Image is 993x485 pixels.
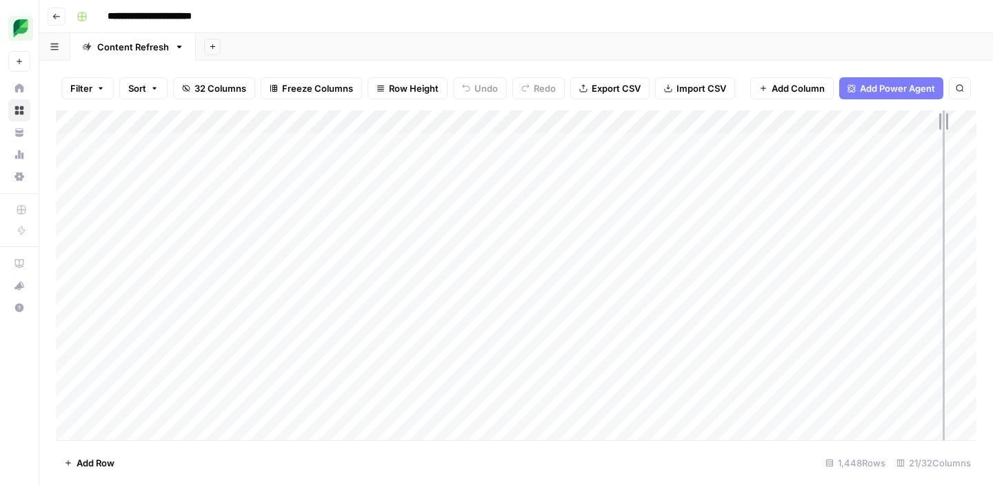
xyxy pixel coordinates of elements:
[570,77,650,99] button: Export CSV
[56,452,123,474] button: Add Row
[389,81,439,95] span: Row Height
[8,16,33,41] img: SproutSocial Logo
[839,77,943,99] button: Add Power Agent
[860,81,935,95] span: Add Power Agent
[474,81,498,95] span: Undo
[8,11,30,46] button: Workspace: SproutSocial
[261,77,362,99] button: Freeze Columns
[97,40,169,54] div: Content Refresh
[772,81,825,95] span: Add Column
[194,81,246,95] span: 32 Columns
[8,297,30,319] button: Help + Support
[70,33,196,61] a: Content Refresh
[173,77,255,99] button: 32 Columns
[8,275,30,297] button: What's new?
[534,81,556,95] span: Redo
[70,81,92,95] span: Filter
[282,81,353,95] span: Freeze Columns
[592,81,641,95] span: Export CSV
[676,81,726,95] span: Import CSV
[61,77,114,99] button: Filter
[8,253,30,275] a: AirOps Academy
[119,77,168,99] button: Sort
[820,452,891,474] div: 1,448 Rows
[8,121,30,143] a: Your Data
[368,77,448,99] button: Row Height
[8,143,30,166] a: Usage
[8,99,30,121] a: Browse
[891,452,976,474] div: 21/32 Columns
[453,77,507,99] button: Undo
[512,77,565,99] button: Redo
[8,77,30,99] a: Home
[77,456,114,470] span: Add Row
[128,81,146,95] span: Sort
[655,77,735,99] button: Import CSV
[9,275,30,296] div: What's new?
[8,166,30,188] a: Settings
[750,77,834,99] button: Add Column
